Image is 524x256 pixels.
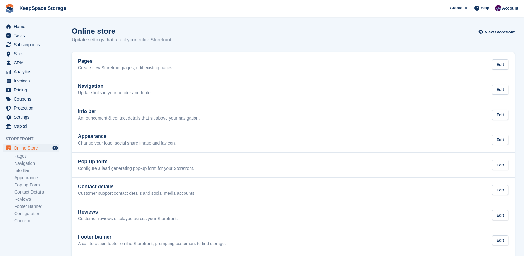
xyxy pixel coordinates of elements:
[72,102,515,127] a: Info bar Announcement & contact details that sit above your navigation. Edit
[78,216,178,222] p: Customer reviews displayed across your Storefront.
[78,58,174,64] h2: Pages
[78,109,200,114] h2: Info bar
[14,22,51,31] span: Home
[3,49,59,58] a: menu
[492,210,508,220] div: Edit
[72,178,515,203] a: Contact details Customer support contact details and social media accounts. Edit
[450,5,462,11] span: Create
[78,241,226,247] p: A call-to-action footer on the Storefront, prompting customers to find storage.
[14,175,59,181] a: Appearance
[481,5,489,11] span: Help
[14,189,59,195] a: Contact Details
[17,3,69,13] a: KeepSpace Storage
[3,95,59,103] a: menu
[72,153,515,178] a: Pop-up form Configure a lead generating pop-up form for your Storefront. Edit
[14,104,51,112] span: Protection
[3,40,59,49] a: menu
[14,182,59,188] a: Pop-up Form
[72,27,172,35] h1: Online store
[492,235,508,246] div: Edit
[78,191,195,196] p: Customer support contact details and social media accounts.
[14,144,51,152] span: Online Store
[3,144,59,152] a: menu
[480,27,515,37] a: View Storefront
[14,211,59,217] a: Configuration
[14,40,51,49] span: Subscriptions
[78,134,176,139] h2: Appearance
[502,5,518,12] span: Account
[72,36,172,43] p: Update settings that affect your entire Storefront.
[492,185,508,195] div: Edit
[14,58,51,67] span: CRM
[78,166,194,171] p: Configure a lead generating pop-up form for your Storefront.
[3,58,59,67] a: menu
[3,113,59,121] a: menu
[78,184,195,190] h2: Contact details
[3,122,59,130] a: menu
[14,122,51,130] span: Capital
[14,49,51,58] span: Sites
[492,160,508,170] div: Edit
[78,65,174,71] p: Create new Storefront pages, edit existing pages.
[495,5,501,11] img: Charlotte Jobling
[485,29,515,35] span: View Storefront
[3,104,59,112] a: menu
[72,127,515,152] a: Appearance Change your logo, social share image and favicon. Edit
[14,95,51,103] span: Coupons
[14,168,59,174] a: Info Bar
[6,136,62,142] span: Storefront
[14,153,59,159] a: Pages
[14,204,59,209] a: Footer Banner
[14,67,51,76] span: Analytics
[14,218,59,224] a: Check-in
[14,113,51,121] span: Settings
[3,31,59,40] a: menu
[78,140,176,146] p: Change your logo, social share image and favicon.
[5,4,14,13] img: stora-icon-8386f47178a22dfd0bd8f6a31ec36ba5ce8667c1dd55bd0f319d3a0aa187defe.svg
[72,52,515,77] a: Pages Create new Storefront pages, edit existing pages. Edit
[492,59,508,70] div: Edit
[14,86,51,94] span: Pricing
[78,209,178,215] h2: Reviews
[14,196,59,202] a: Reviews
[3,67,59,76] a: menu
[492,85,508,95] div: Edit
[72,228,515,253] a: Footer banner A call-to-action footer on the Storefront, prompting customers to find storage. Edit
[492,135,508,145] div: Edit
[14,160,59,166] a: Navigation
[78,116,200,121] p: Announcement & contact details that sit above your navigation.
[51,144,59,152] a: Preview store
[14,76,51,85] span: Invoices
[3,76,59,85] a: menu
[78,159,194,165] h2: Pop-up form
[78,90,153,96] p: Update links in your header and footer.
[72,203,515,228] a: Reviews Customer reviews displayed across your Storefront. Edit
[78,234,226,240] h2: Footer banner
[14,31,51,40] span: Tasks
[72,77,515,102] a: Navigation Update links in your header and footer. Edit
[78,83,153,89] h2: Navigation
[3,22,59,31] a: menu
[492,110,508,120] div: Edit
[3,86,59,94] a: menu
